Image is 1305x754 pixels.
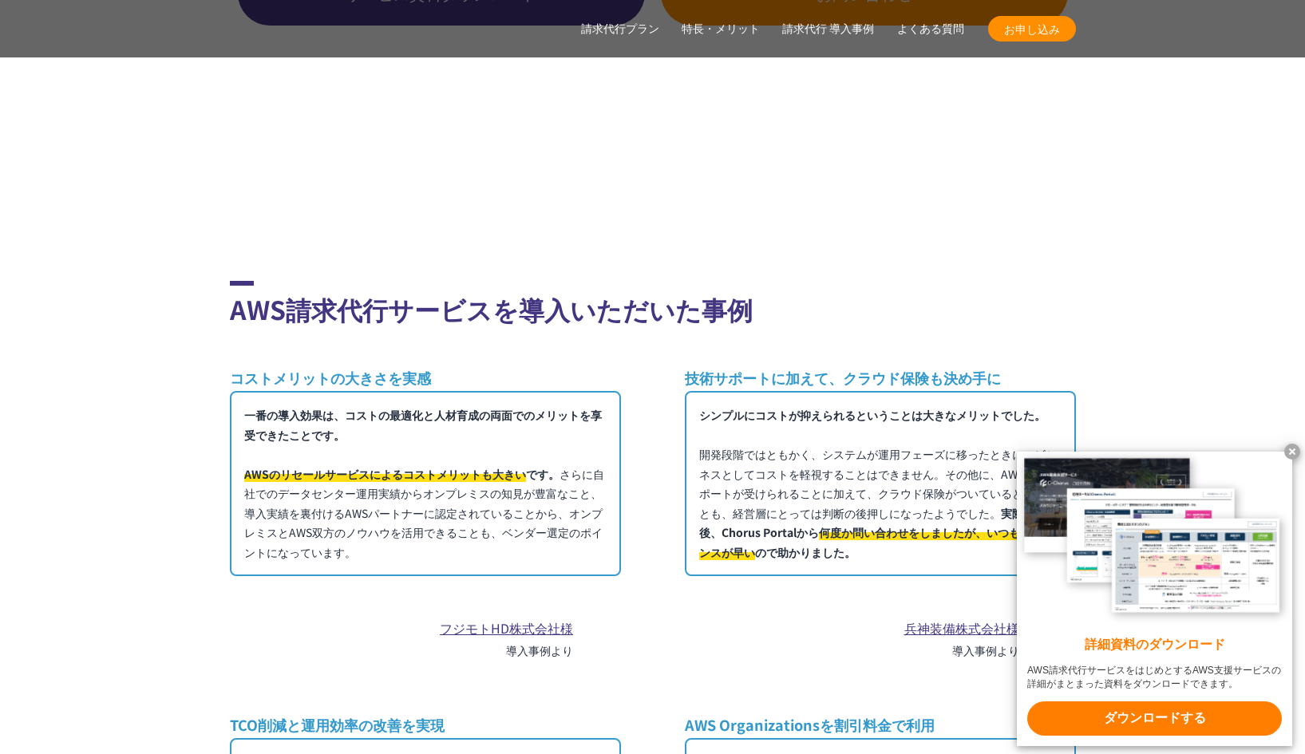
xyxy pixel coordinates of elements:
p: さらに自社でのデータセンター運用実績からオンプレミスの知見が豊富なこと、導入実績を裏付けるAWSパートナーに認定されていることから、オンプレミスとAWS双方のノウハウを活用できることも、ベンダー... [230,391,621,576]
span: 一番の導入効果は、コストの最適化と人材育成の両面でのメリットを享受できたことです。 [244,407,602,443]
span: お申し込み [988,21,1076,38]
a: お申し込み [988,16,1076,41]
h3: AWS Organizationsを割引料金で利用 [685,715,1076,735]
span: です。 [244,466,560,482]
x-t: ダウンロードする [1027,701,1282,736]
h3: コストメリットの大きさを実感 [230,368,621,388]
a: 詳細資料のダウンロード AWS請求代行サービスをはじめとするAWS支援サービスの詳細がまとまった資料をダウンロードできます。 ダウンロードする [1017,452,1292,746]
img: 兵神装備株式会社 [741,602,885,674]
a: 請求代行プラン [581,21,659,38]
a: よくある質問 [897,21,964,38]
a: フジモトHD株式会社様 [440,618,573,638]
h2: AWS請求代行サービスを導入いただいた事例 [230,281,1076,328]
img: 教育・公共機関向け定額チケットプラン 教育機関・官公庁などの公共機関向けの特別プラン [659,89,1050,185]
span: AWSのリセールサービスによるコストメリットも大きい [244,466,526,482]
span: 実際に契約後、Chorus Portalから ので助かりました。 [699,505,1057,560]
h3: TCO削減と運用効率の改善を実現 [230,715,621,735]
a: 兵神装備株式会社様 [904,618,1019,638]
img: AWSとGoogle Cloud 両方お使いの企業様 セット契約でさらに割引アップ [255,89,647,185]
a: 特長・メリット [682,21,760,38]
a: 請求代行 導入事例 [782,21,875,38]
h3: 技術サポートに加えて、クラウド保険も決め手に [685,368,1076,388]
p: 開発段階ではともかく、システムが運用フェーズに移ったときに、ビシネスとしてコストを軽視することはできません。その他に、AWS技術サポートが受けられることに加えて、クラウド保険がついているというこ... [685,391,1076,576]
span: シンプルにコストが抑えられるということは大きなメリットでした。 [699,407,1046,423]
x-t: AWS請求代行サービスをはじめとするAWS支援サービスの詳細がまとまった資料をダウンロードできます。 [1027,664,1282,691]
span: 何度か問い合わせをしましたが、いつもレスポンスが早い [699,524,1054,560]
img: フジモトHD株式会社 [277,602,421,673]
p: 導入事例より [440,642,573,659]
x-t: 詳細資料のダウンロード [1027,636,1282,654]
p: 導入事例より [904,642,1019,659]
